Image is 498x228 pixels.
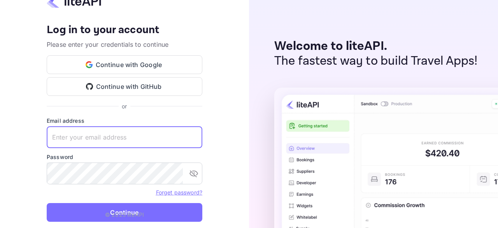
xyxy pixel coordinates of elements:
[156,189,202,196] a: Forget password?
[47,153,202,161] label: Password
[47,203,202,222] button: Continue
[47,23,202,37] h4: Log in to your account
[186,166,202,181] button: toggle password visibility
[122,102,127,110] p: or
[47,117,202,125] label: Email address
[156,188,202,196] a: Forget password?
[47,126,202,148] input: Enter your email address
[47,77,202,96] button: Continue with GitHub
[105,210,144,219] p: © 2025 liteAPI
[274,54,478,69] p: The fastest way to build Travel Apps!
[274,39,478,54] p: Welcome to liteAPI.
[47,55,202,74] button: Continue with Google
[47,40,202,49] p: Please enter your credentials to continue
